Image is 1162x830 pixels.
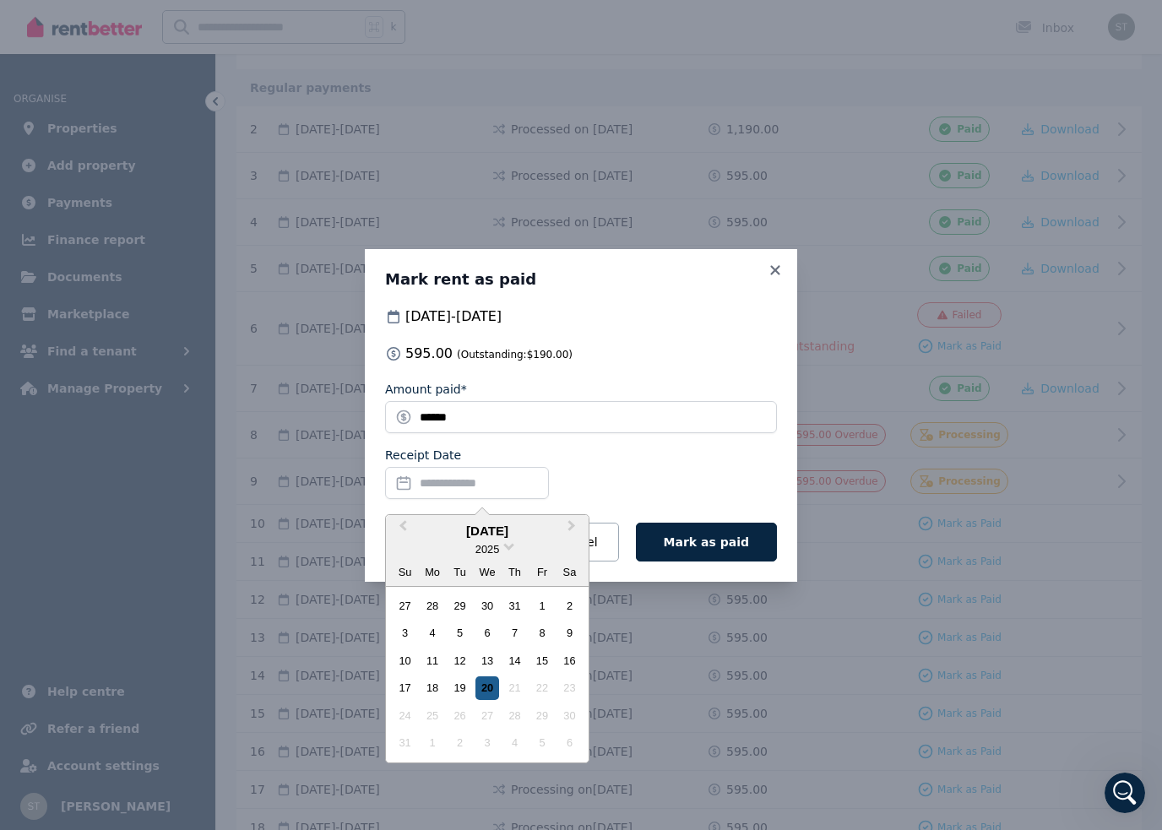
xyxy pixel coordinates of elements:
[558,621,581,644] div: Choose Saturday, August 9th, 2025
[421,649,444,672] div: Choose Monday, August 11th, 2025
[457,349,573,361] span: (Outstanding: $190.00 )
[475,731,498,754] div: Not available Wednesday, September 3rd, 2025
[530,561,553,583] div: Fr
[14,120,324,208] div: The RentBetter Team says…
[394,621,416,644] div: Choose Sunday, August 3rd, 2025
[421,594,444,617] div: Choose Monday, July 28th, 2025
[11,7,43,39] button: go back
[475,621,498,644] div: Choose Wednesday, August 6th, 2025
[503,594,526,617] div: Choose Thursday, July 31st, 2025
[475,594,498,617] div: Choose Wednesday, July 30th, 2025
[26,553,40,567] button: Emoji picker
[421,621,444,644] div: Choose Monday, August 4th, 2025
[421,731,444,754] div: Not available Monday, September 1st, 2025
[503,621,526,644] div: Choose Thursday, August 7th, 2025
[448,649,471,672] div: Choose Tuesday, August 12th, 2025
[503,676,526,699] div: Not available Thursday, August 21st, 2025
[53,553,67,567] button: Gif picker
[503,704,526,727] div: Not available Thursday, August 28th, 2025
[475,543,499,556] span: 2025
[394,594,416,617] div: Choose Sunday, July 27th, 2025
[82,21,168,38] p: Active 30m ago
[558,676,581,699] div: Not available Saturday, August 23rd, 2025
[14,430,324,811] div: To handle invoice 307 for [PERSON_NAME], you can mark it as paid since she's paid you directly. H...
[14,208,225,245] div: What can we help with [DATE]?
[394,704,416,727] div: Not available Sunday, August 24th, 2025
[530,704,553,727] div: Not available Friday, August 29th, 2025
[448,676,471,699] div: Choose Tuesday, August 19th, 2025
[14,97,324,120] div: [DATE]
[394,731,416,754] div: Not available Sunday, August 31st, 2025
[394,676,416,699] div: Choose Sunday, August 17th, 2025
[421,676,444,699] div: Choose Monday, August 18th, 2025
[14,430,324,813] div: The RentBetter Team says…
[448,594,471,617] div: Choose Tuesday, July 29th, 2025
[558,594,581,617] div: Choose Saturday, August 2nd, 2025
[560,517,587,544] button: Next Month
[48,9,75,36] img: Profile image for Jodie
[14,518,323,546] textarea: Message…
[475,676,498,699] div: Choose Wednesday, August 20th, 2025
[296,7,327,37] div: Close
[530,621,553,644] div: Choose Friday, August 8th, 2025
[558,731,581,754] div: Not available Saturday, September 6th, 2025
[530,649,553,672] div: Choose Friday, August 15th, 2025
[14,120,277,206] div: Hi there 👋 This is Fin speaking. I’m here to answer your questions, but you’ll always have the op...
[27,368,263,418] div: Please make sure to click the options to 'get more help' if we haven't answered your question.
[405,344,573,364] span: 595.00
[503,649,526,672] div: Choose Thursday, August 14th, 2025
[530,731,553,754] div: Not available Friday, September 5th, 2025
[421,704,444,727] div: Not available Monday, August 25th, 2025
[636,523,777,561] button: Mark as paid
[14,258,324,358] div: Samantha says…
[61,258,324,344] div: In respect to invoice 307 to [PERSON_NAME] can I please cancel it processing and mark it as paid ...
[448,731,471,754] div: Not available Tuesday, September 2nd, 2025
[27,218,212,235] div: What can we help with [DATE]?
[558,561,581,583] div: Sa
[385,269,777,290] h3: Mark rent as paid
[475,649,498,672] div: Choose Wednesday, August 13th, 2025
[264,7,296,39] button: Home
[385,447,461,464] label: Receipt Date
[74,269,311,334] div: In respect to invoice 307 to [PERSON_NAME] can I please cancel it processing and mark it as paid ...
[27,130,263,196] div: Hi there 👋 This is Fin speaking. I’m here to answer your questions, but you’ll always have the op...
[14,208,324,258] div: The RentBetter Team says…
[530,676,553,699] div: Not available Friday, August 22nd, 2025
[503,731,526,754] div: Not available Thursday, September 4th, 2025
[558,704,581,727] div: Not available Saturday, August 30th, 2025
[290,546,317,573] button: Send a message…
[475,561,498,583] div: We
[27,440,311,490] div: To handle invoice 307 for [PERSON_NAME], you can mark it as paid since she's paid you directly. H...
[394,561,416,583] div: Su
[82,8,192,21] h1: [PERSON_NAME]
[391,592,583,757] div: month 2025-08
[386,522,589,541] div: [DATE]
[27,499,135,513] b: For Tenant Bills:
[503,561,526,583] div: Th
[14,358,324,430] div: The RentBetter Team says…
[80,553,94,567] button: Upload attachment
[394,649,416,672] div: Choose Sunday, August 10th, 2025
[388,517,415,544] button: Previous Month
[14,358,277,428] div: Please make sure to click the options to 'get more help' if we haven't answered your question.
[664,535,749,549] span: Mark as paid
[385,381,467,398] label: Amount paid*
[405,307,502,327] span: [DATE] - [DATE]
[421,561,444,583] div: Mo
[448,561,471,583] div: Tu
[475,704,498,727] div: Not available Wednesday, August 27th, 2025
[530,594,553,617] div: Choose Friday, August 1st, 2025
[448,621,471,644] div: Choose Tuesday, August 5th, 2025
[558,649,581,672] div: Choose Saturday, August 16th, 2025
[1105,773,1145,813] iframe: Intercom live chat
[448,704,471,727] div: Not available Tuesday, August 26th, 2025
